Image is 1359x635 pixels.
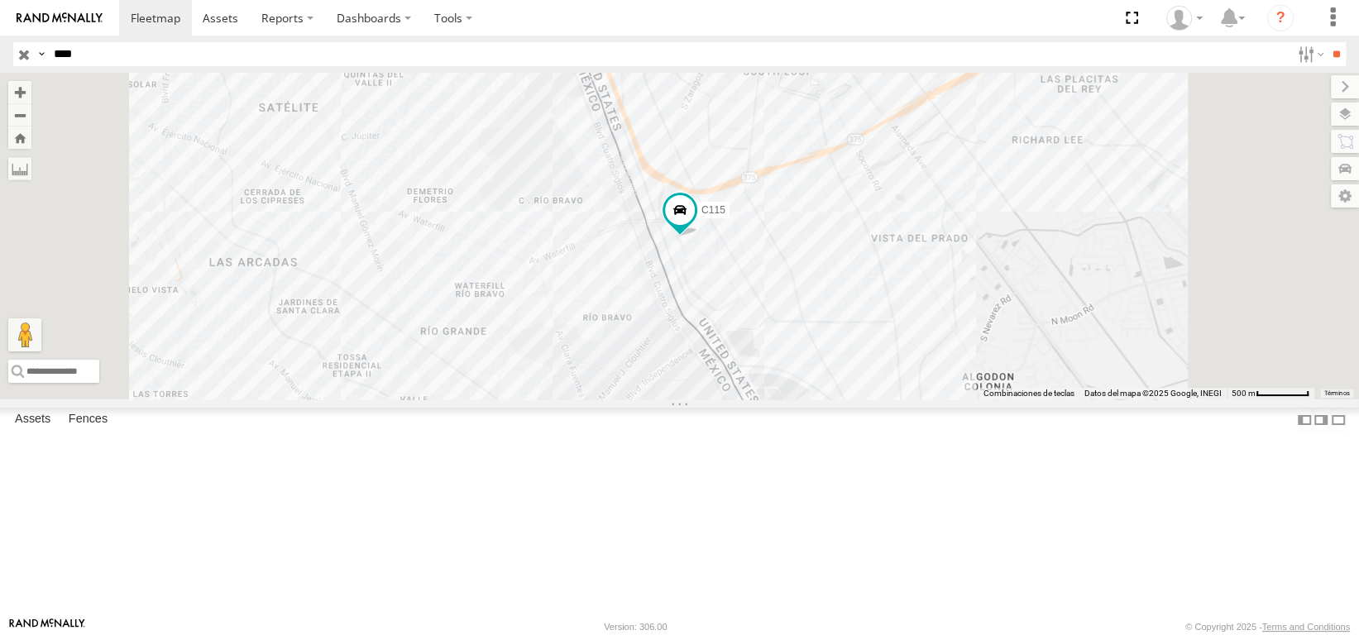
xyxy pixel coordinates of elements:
label: Measure [8,157,31,180]
label: Search Filter Options [1291,42,1327,66]
a: Términos (se abre en una nueva pestaña) [1323,389,1350,396]
a: Terms and Conditions [1262,622,1350,632]
span: Datos del mapa ©2025 Google, INEGI [1084,389,1222,398]
button: Arrastra al hombrecito al mapa para abrir Street View [8,318,41,351]
button: Zoom Home [8,127,31,149]
button: Escala del mapa: 500 m por 61 píxeles [1227,388,1314,399]
button: Combinaciones de teclas [983,388,1074,399]
a: Visit our Website [9,618,85,635]
label: Hide Summary Table [1330,408,1347,432]
label: Map Settings [1331,184,1359,208]
div: © Copyright 2025 - [1185,622,1350,632]
div: Erick Ramirez [1160,6,1208,31]
img: rand-logo.svg [17,12,103,24]
div: Version: 306.00 [604,622,667,632]
label: Assets [7,408,59,432]
label: Search Query [35,42,48,66]
span: 500 m [1232,389,1256,398]
label: Fences [60,408,116,432]
label: Dock Summary Table to the Right [1313,408,1329,432]
label: Dock Summary Table to the Left [1296,408,1313,432]
span: C115 [701,204,725,216]
button: Zoom in [8,81,31,103]
i: ? [1267,5,1294,31]
button: Zoom out [8,103,31,127]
